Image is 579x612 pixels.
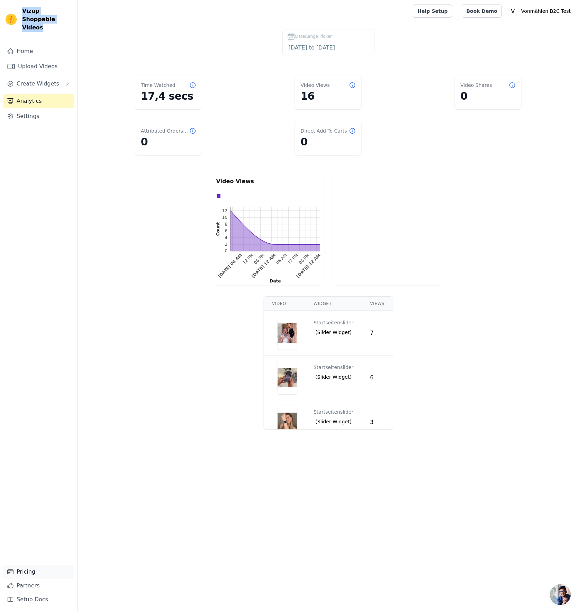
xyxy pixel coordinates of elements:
a: Home [3,44,74,58]
div: 6 [370,373,385,382]
text: 0 [225,249,227,253]
a: Settings [3,109,74,123]
th: Views [362,297,393,311]
button: Create Widgets [3,77,74,91]
text: 4 [225,235,227,240]
img: video [278,406,297,439]
p: Video Views [216,177,320,186]
img: video [278,316,297,350]
dt: Direct Add To Carts [300,127,347,134]
dt: Time Watched [141,82,175,89]
g: Tue Aug 19 2025 18:00:00 GMT+0200 (Mitteleuropäische Sommerzeit) [253,253,265,265]
a: Setup Docs [3,593,74,606]
input: DateRange Picker [287,43,370,52]
dd: 17,4 secs [141,90,196,102]
text: 06 AM [275,253,288,265]
dd: 0 [141,136,196,148]
div: 3 [370,418,385,426]
a: Analytics [3,94,74,108]
button: V Vonmählen B2C Test [507,5,573,17]
g: Thu Aug 21 2025 00:00:00 GMT+0200 (Mitteleuropäische Sommerzeit) [295,253,321,279]
a: Partners [3,579,74,593]
a: Pricing [3,565,74,579]
text: Count [216,222,220,236]
div: Startseitenslider [314,316,353,329]
dt: Video Views [300,82,329,89]
text: 06 PM [298,253,310,265]
text: 12 PM [287,253,299,265]
dd: 16 [300,90,356,102]
th: Widget [305,297,362,311]
dd: 0 [300,136,356,148]
a: Help Setup [413,4,452,18]
text: 12 [222,208,227,213]
text: 06 PM [253,253,265,265]
a: Chat öffnen [550,584,571,605]
g: Tue Aug 19 2025 06:00:00 GMT+0200 (Mitteleuropäische Sommerzeit) [217,253,243,279]
text: [DATE] 12 AM [295,253,321,279]
div: Startseitenslider [314,406,353,418]
span: ( Slider Widget ) [315,329,352,336]
g: Wed Aug 20 2025 12:00:00 GMT+0200 (Mitteleuropäische Sommerzeit) [287,253,299,265]
div: Startseitenslider [314,361,353,373]
g: left ticks [222,207,230,253]
text: 10 [222,215,227,220]
text: [DATE] 12 AM [251,253,277,279]
text: V [511,8,515,15]
p: Vonmählen B2C Test [518,5,573,17]
span: Vizup Shoppable Videos [22,7,72,32]
span: ( Slider Widget ) [315,373,352,380]
th: Video [264,297,305,311]
text: 8 [225,222,227,227]
a: Upload Videos [3,60,74,73]
text: 2 [225,242,227,247]
div: Data groups [215,192,318,200]
text: Date [270,279,281,283]
dt: Video Shares [460,82,492,89]
dd: 0 [460,90,516,102]
div: 7 [370,329,385,337]
a: Book Demo [462,4,501,18]
span: ( Slider Widget ) [315,418,352,425]
g: bottom ticks [217,251,321,279]
span: DateRange Picker [295,33,332,39]
g: Wed Aug 20 2025 00:00:00 GMT+0200 (Mitteleuropäische Sommerzeit) [251,253,277,279]
g: Wed Aug 20 2025 18:00:00 GMT+0200 (Mitteleuropäische Sommerzeit) [298,253,310,265]
g: Wed Aug 20 2025 06:00:00 GMT+0200 (Mitteleuropäische Sommerzeit) [275,253,288,265]
img: Vizup [6,14,17,25]
text: 12 PM [242,253,254,265]
dt: Attributed Orders Count [141,127,189,134]
span: Create Widgets [17,80,59,88]
text: 6 [225,228,227,233]
text: [DATE] 06 AM [217,253,243,279]
g: left axis [208,207,230,253]
img: video [278,361,297,394]
g: Tue Aug 19 2025 12:00:00 GMT+0200 (Mitteleuropäische Sommerzeit) [242,253,254,265]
